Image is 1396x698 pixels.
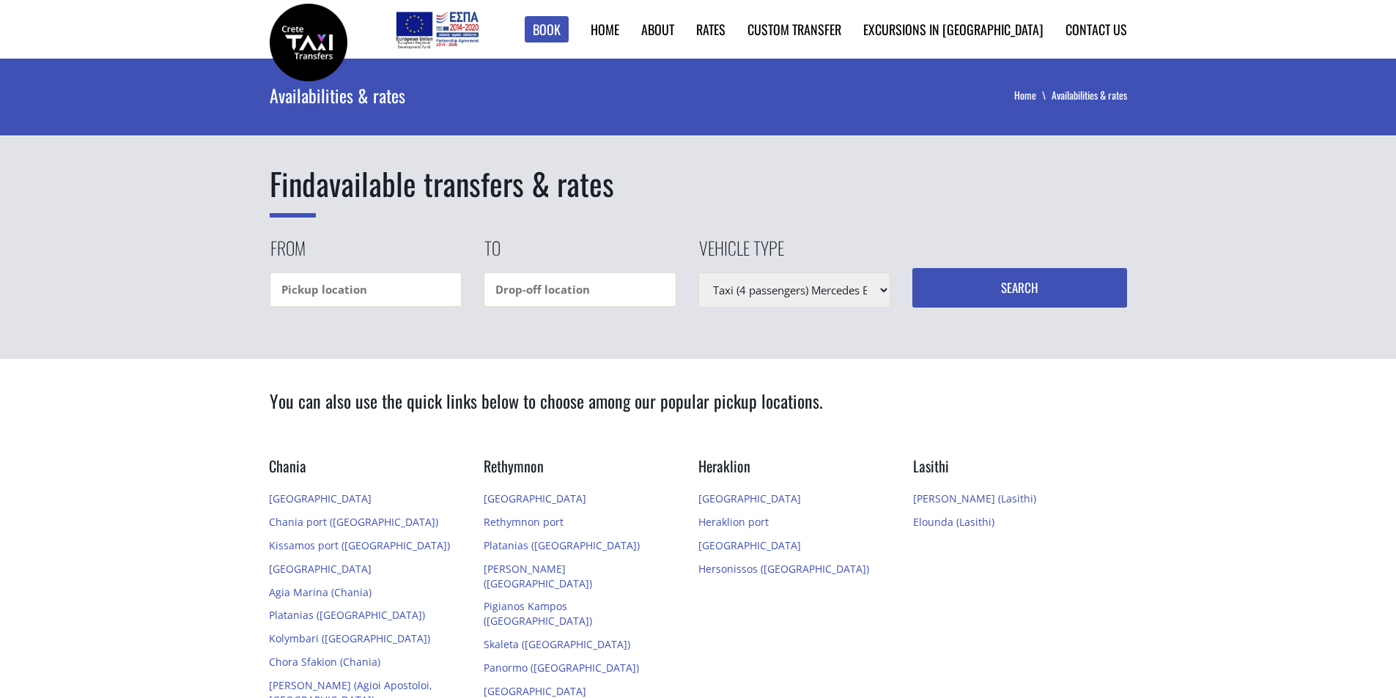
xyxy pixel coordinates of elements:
a: Book [525,16,569,43]
h2: You can also use the quick links below to choose among our popular pickup locations. [270,388,1127,434]
a: [GEOGRAPHIC_DATA] [698,538,801,552]
a: Heraklion port [698,515,769,529]
img: Crete Taxi Transfers | Rates & availability for transfers in Crete | Crete Taxi Transfers [270,4,347,81]
a: Platanias ([GEOGRAPHIC_DATA]) [269,608,425,622]
a: Chora Sfakion (Chania) [269,655,380,669]
a: About [641,20,674,39]
a: Platanias ([GEOGRAPHIC_DATA]) [484,538,640,552]
a: [GEOGRAPHIC_DATA] [698,491,801,505]
a: Pigianos Kampos ([GEOGRAPHIC_DATA]) [484,599,592,628]
li: Availabilities & rates [1052,88,1127,103]
h1: available transfers & rates [270,162,1127,206]
a: Home [591,20,619,39]
button: Search [912,268,1127,308]
h3: Rethymnon [484,456,676,487]
h3: Heraklion [698,456,891,487]
input: Pickup location [270,272,462,307]
img: e-bannersEUERDF180X90.jpg [394,7,481,51]
a: Contact us [1066,20,1127,39]
a: Excursions in [GEOGRAPHIC_DATA] [863,20,1044,39]
h3: Chania [269,456,462,487]
a: Elounda (Lasithi) [913,515,994,529]
input: Drop-off location [484,272,676,307]
label: From [270,235,306,272]
a: Chania port ([GEOGRAPHIC_DATA]) [269,515,438,529]
a: [GEOGRAPHIC_DATA] [484,491,586,505]
a: Hersonissos ([GEOGRAPHIC_DATA]) [698,562,869,576]
span: Find [270,160,316,218]
a: Agia Marina (Chania) [269,585,372,599]
a: Rates [696,20,725,39]
a: [GEOGRAPHIC_DATA] [269,562,372,576]
a: Kolymbari ([GEOGRAPHIC_DATA]) [269,631,430,645]
a: Home [1014,87,1052,103]
a: [GEOGRAPHIC_DATA] [269,491,372,505]
label: To [484,235,501,272]
a: [PERSON_NAME] ([GEOGRAPHIC_DATA]) [484,562,592,590]
div: Availabilities & rates [270,59,737,132]
a: [PERSON_NAME] (Lasithi) [913,491,1036,505]
label: Vehicle type [698,235,784,272]
a: Skaleta ([GEOGRAPHIC_DATA]) [484,637,630,651]
a: Rethymnon port [484,515,564,529]
h3: Lasithi [913,456,1106,487]
a: Crete Taxi Transfers | Rates & availability for transfers in Crete | Crete Taxi Transfers [270,33,347,48]
a: Panormo ([GEOGRAPHIC_DATA]) [484,661,639,675]
a: Custom Transfer [747,20,841,39]
a: Kissamos port ([GEOGRAPHIC_DATA]) [269,538,450,552]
